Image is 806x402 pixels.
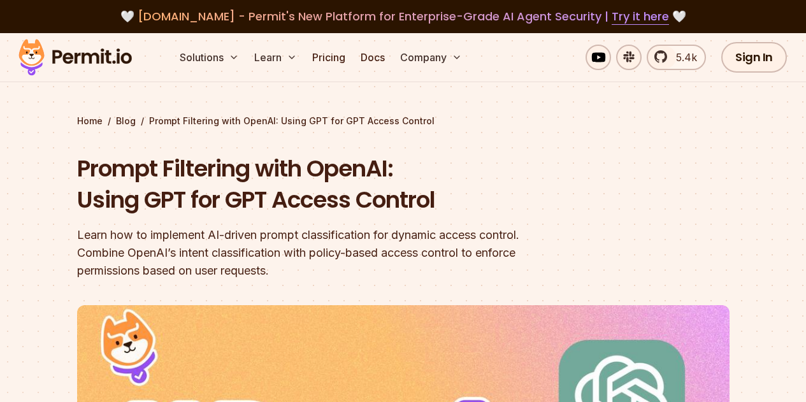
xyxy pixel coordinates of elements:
[116,115,136,127] a: Blog
[77,115,730,127] div: / /
[721,42,787,73] a: Sign In
[395,45,467,70] button: Company
[249,45,302,70] button: Learn
[77,115,103,127] a: Home
[356,45,390,70] a: Docs
[647,45,706,70] a: 5.4k
[138,8,669,24] span: [DOMAIN_NAME] - Permit's New Platform for Enterprise-Grade AI Agent Security |
[175,45,244,70] button: Solutions
[77,226,566,280] div: Learn how to implement AI-driven prompt classification for dynamic access control. Combine OpenAI...
[612,8,669,25] a: Try it here
[77,153,566,216] h1: Prompt Filtering with OpenAI: Using GPT for GPT Access Control
[31,8,775,25] div: 🤍 🤍
[307,45,350,70] a: Pricing
[668,50,697,65] span: 5.4k
[13,36,138,79] img: Permit logo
